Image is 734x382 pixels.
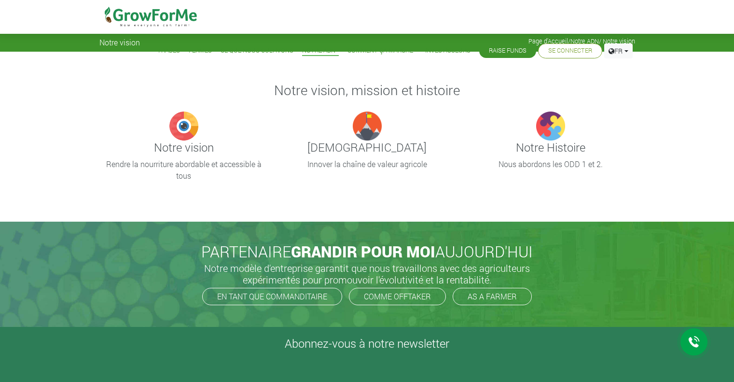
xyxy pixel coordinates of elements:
img: growforme image [536,112,565,141]
span: Notre vision [99,38,140,47]
a: FR [604,43,633,58]
p: Nous abordons les ODD 1 et 2. [468,158,634,170]
p: Innover la chaîne de valeur agricole [284,158,450,170]
h5: Notre modèle d'entreprise garantit que nous travaillons avec des agriculteurs expérimentés pour p... [198,262,536,285]
h2: PARTENAIRE AUJOURD'HUI [103,242,631,261]
h3: Notre vision, mission et histoire [101,82,634,99]
h4: Notre Histoire [466,141,635,155]
a: Fermes [189,46,212,56]
a: Trades [157,46,180,56]
a: Ce que nous Cultivons [221,46,293,56]
p: Rendre la nourriture abordable et accessible à tous [101,158,267,182]
img: growforme image [353,112,382,141]
a: AS A FARMER [453,288,532,305]
a: COMME OFFTAKER [349,288,446,305]
a: Se Connecter [548,46,592,56]
h4: [DEMOGRAPHIC_DATA] [283,141,452,155]
a: Raise Funds [489,46,526,56]
a: EN TANT QUE COMMANDITAIRE [202,288,342,305]
h4: Notre vision [99,141,268,155]
img: growforme image [169,112,198,141]
a: Notre ADN [302,46,339,56]
a: Comment ça Marche [347,46,416,56]
a: Investisseurs [425,46,474,56]
h4: Abonnez-vous à notre newsletter [12,337,722,351]
span: GRANDIR POUR MOI [291,241,435,262]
